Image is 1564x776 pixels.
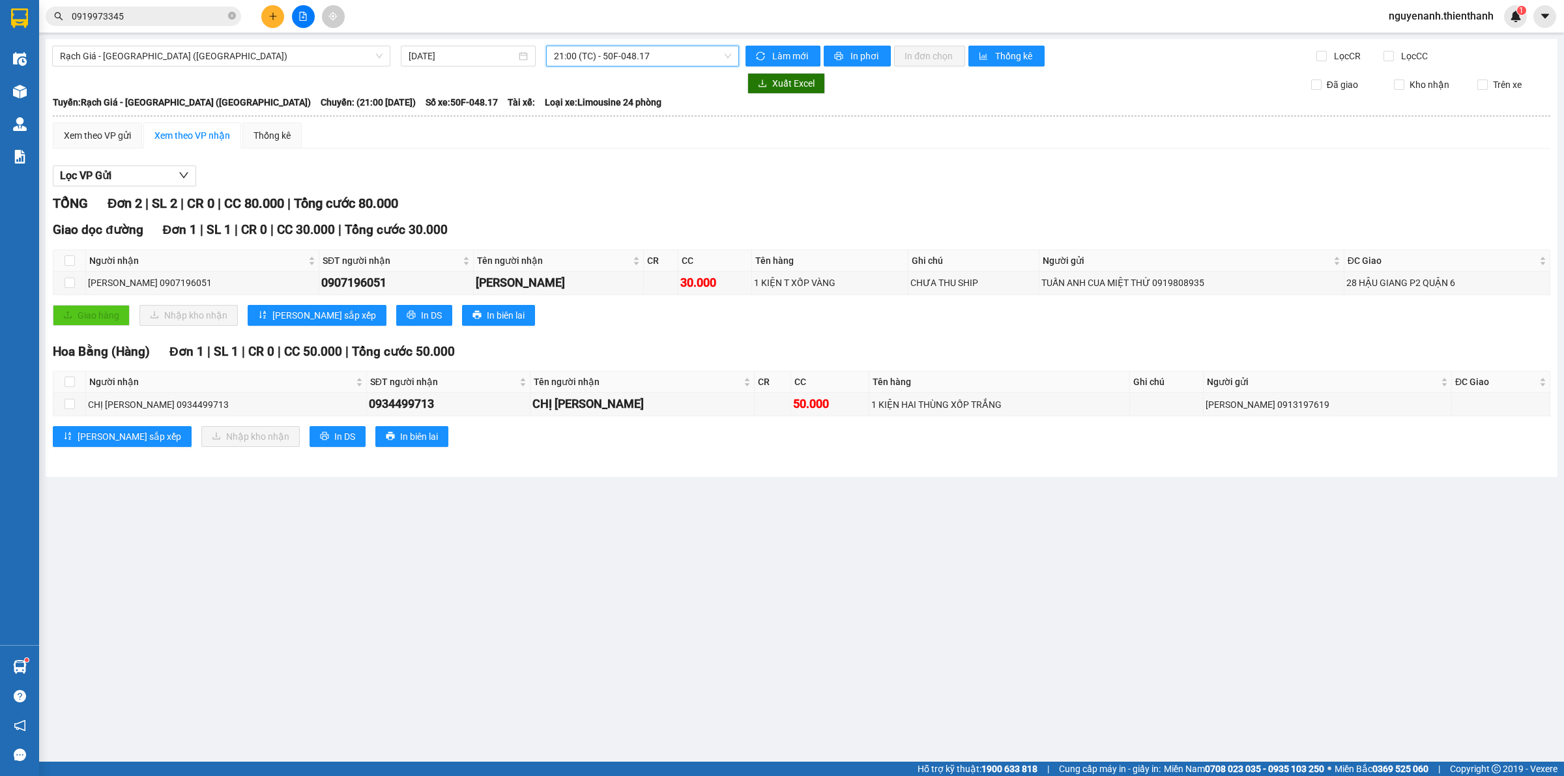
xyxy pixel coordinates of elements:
[13,660,27,674] img: warehouse-icon
[242,344,245,359] span: |
[754,276,906,290] div: 1 KIỆN T XỐP VÀNG
[334,429,355,444] span: In DS
[14,690,26,702] span: question-circle
[277,222,335,237] span: CC 30.000
[532,395,752,413] div: CHỊ [PERSON_NAME]
[554,46,731,66] span: 21:00 (TC) - 50F-048.17
[284,344,342,359] span: CC 50.000
[534,375,741,389] span: Tên người nhận
[214,344,239,359] span: SL 1
[1047,762,1049,776] span: |
[508,95,535,109] span: Tài xế:
[1378,8,1504,24] span: nguyenanh.thienthanh
[476,274,642,292] div: [PERSON_NAME]
[53,305,130,326] button: uploadGiao hàng
[13,117,27,131] img: warehouse-icon
[1404,78,1455,92] span: Kho nhận
[462,305,535,326] button: printerIn biên lai
[908,250,1040,272] th: Ghi chú
[345,222,448,237] span: Tổng cước 30.000
[995,49,1034,63] span: Thống kê
[72,9,225,23] input: Tìm tên, số ĐT hoặc mã đơn
[1396,49,1430,63] span: Lọc CC
[60,167,111,184] span: Lọc VP Gửi
[1455,375,1537,389] span: ĐC Giao
[322,5,345,28] button: aim
[321,95,416,109] span: Chuyến: (21:00 [DATE])
[850,49,880,63] span: In phơi
[154,128,230,143] div: Xem theo VP nhận
[1041,276,1341,290] div: TUẤN ANH CUA MIỆT THỨ 0919808935
[14,719,26,732] span: notification
[338,222,341,237] span: |
[421,308,442,323] span: In DS
[367,393,530,416] td: 0934499713
[1329,49,1363,63] span: Lọc CR
[272,308,376,323] span: [PERSON_NAME] sắp xếp
[64,128,131,143] div: Xem theo VP gửi
[477,253,631,268] span: Tên người nhận
[545,95,661,109] span: Loại xe: Limousine 24 phòng
[644,250,678,272] th: CR
[270,222,274,237] span: |
[375,426,448,447] button: printerIn biên lai
[319,272,474,295] td: 0907196051
[241,222,267,237] span: CR 0
[14,749,26,761] span: message
[772,49,810,63] span: Làm mới
[1207,375,1438,389] span: Người gửi
[13,52,27,66] img: warehouse-icon
[918,762,1037,776] span: Hỗ trợ kỹ thuật:
[53,97,311,108] b: Tuyến: Rạch Giá - [GEOGRAPHIC_DATA] ([GEOGRAPHIC_DATA])
[1438,762,1440,776] span: |
[407,310,416,321] span: printer
[1372,764,1428,774] strong: 0369 525 060
[292,5,315,28] button: file-add
[386,431,395,442] span: printer
[1346,276,1548,290] div: 28 HẬU GIANG P2 QUẬN 6
[345,344,349,359] span: |
[1322,78,1363,92] span: Đã giao
[328,12,338,21] span: aim
[235,222,238,237] span: |
[369,395,528,413] div: 0934499713
[13,85,27,98] img: warehouse-icon
[746,46,820,66] button: syncLàm mới
[298,12,308,21] span: file-add
[89,375,353,389] span: Người nhận
[228,10,236,23] span: close-circle
[1519,6,1524,15] span: 1
[678,250,752,272] th: CC
[53,344,150,359] span: Hoa Bằng (Hàng)
[25,658,29,662] sup: 1
[1327,766,1331,771] span: ⚪️
[278,344,281,359] span: |
[396,305,452,326] button: printerIn DS
[287,195,291,211] span: |
[1492,764,1501,773] span: copyright
[1206,397,1449,412] div: [PERSON_NAME] 0913197619
[1059,762,1161,776] span: Cung cấp máy in - giấy in:
[88,397,364,412] div: CHỊ [PERSON_NAME] 0934499713
[1488,78,1527,92] span: Trên xe
[487,308,525,323] span: In biên lai
[1335,762,1428,776] span: Miền Bắc
[201,426,300,447] button: downloadNhập kho nhận
[163,222,197,237] span: Đơn 1
[981,764,1037,774] strong: 1900 633 818
[218,195,221,211] span: |
[53,195,88,211] span: TỔNG
[294,195,398,211] span: Tổng cước 80.000
[60,46,383,66] span: Rạch Giá - Sài Gòn (Hàng Hoá)
[871,397,1127,412] div: 1 KIỆN HAI THÙNG XỐP TRẮNG
[53,426,192,447] button: sort-ascending[PERSON_NAME] sắp xếp
[248,344,274,359] span: CR 0
[680,274,749,292] div: 30.000
[78,429,181,444] span: [PERSON_NAME] sắp xếp
[181,195,184,211] span: |
[426,95,498,109] span: Số xe: 50F-048.17
[793,395,867,413] div: 50.000
[139,305,238,326] button: downloadNhập kho nhận
[320,431,329,442] span: printer
[54,12,63,21] span: search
